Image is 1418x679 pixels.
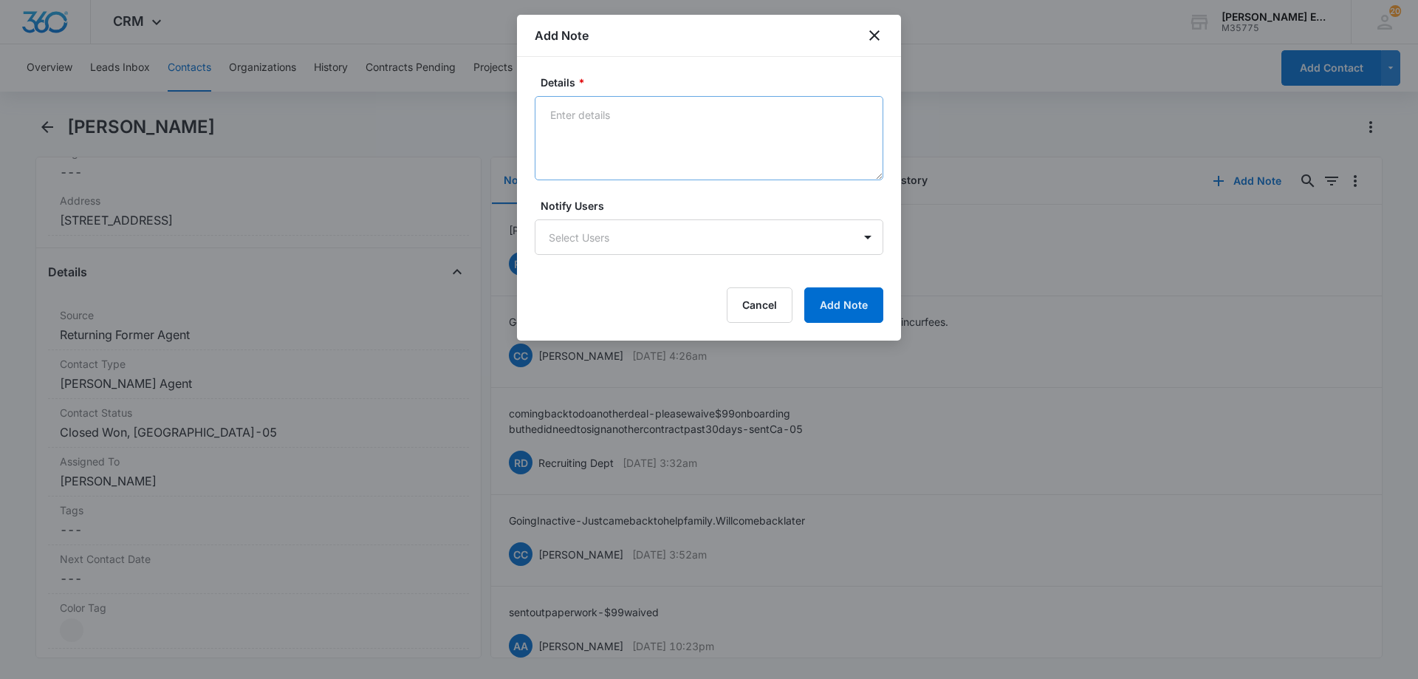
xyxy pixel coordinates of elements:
[804,287,883,323] button: Add Note
[541,75,889,90] label: Details
[866,27,883,44] button: close
[535,27,589,44] h1: Add Note
[727,287,792,323] button: Cancel
[541,198,889,214] label: Notify Users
